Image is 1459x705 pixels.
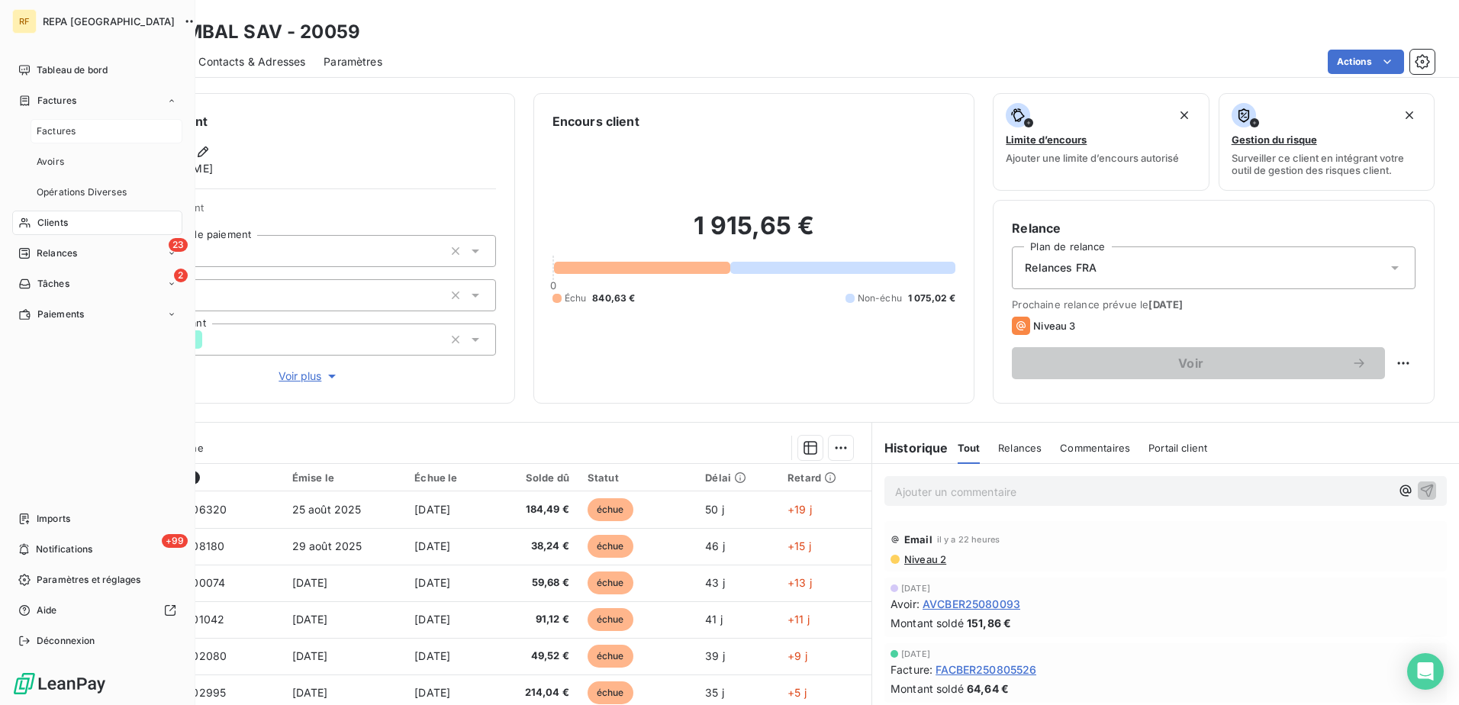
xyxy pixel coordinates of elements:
span: 25 août 2025 [292,503,362,516]
span: Voir [1030,357,1351,369]
span: +13 j [787,576,812,589]
input: Ajouter une valeur [202,333,214,346]
span: [DATE] [1148,298,1183,311]
span: [DATE] [414,613,450,626]
span: Tout [958,442,981,454]
span: 1 075,02 € [908,291,956,305]
span: REPA [GEOGRAPHIC_DATA] [43,15,175,27]
span: Factures [37,94,76,108]
button: Voir plus [123,368,496,385]
span: Limite d’encours [1006,134,1087,146]
span: Relances [37,246,77,260]
span: Ajouter une limite d’encours autorisé [1006,152,1179,164]
span: Facture : [891,662,932,678]
span: Propriétés Client [123,201,496,223]
div: Référence [124,471,274,484]
span: Niveau 2 [903,553,946,565]
span: échue [588,608,633,631]
div: Solde dû [500,472,569,484]
span: Relances [998,442,1042,454]
span: 23 [169,238,188,252]
span: échue [588,535,633,558]
span: [DATE] [292,686,328,699]
span: Niveau 3 [1033,320,1075,332]
span: Avoirs [37,155,64,169]
span: Avoir : [891,596,920,612]
span: 91,12 € [500,612,569,627]
span: 43 j [705,576,725,589]
span: [DATE] [414,649,450,662]
span: [DATE] [292,576,328,589]
span: Imports [37,512,70,526]
span: 840,63 € [592,291,635,305]
span: Relances FRA [1025,260,1097,275]
span: +19 j [787,503,812,516]
span: Voir plus [279,369,340,384]
span: Tableau de bord [37,63,108,77]
span: Factures [37,124,76,138]
span: 41 j [705,613,723,626]
span: Prochaine relance prévue le [1012,298,1416,311]
span: Notifications [36,542,92,556]
span: Gestion du risque [1232,134,1317,146]
span: Aide [37,604,57,617]
span: Paramètres et réglages [37,573,140,587]
div: Délai [705,472,769,484]
span: 151,86 € [967,615,1011,631]
h2: 1 915,65 € [552,211,956,256]
span: 59,68 € [500,575,569,591]
span: [DATE] [901,649,930,658]
button: Gestion du risqueSurveiller ce client en intégrant votre outil de gestion des risques client. [1219,93,1435,191]
span: 38,24 € [500,539,569,554]
span: échue [588,571,633,594]
img: Logo LeanPay [12,671,107,696]
span: +11 j [787,613,810,626]
span: 46 j [705,539,725,552]
span: +15 j [787,539,811,552]
div: Retard [787,472,862,484]
span: Montant soldé [891,615,964,631]
span: Contacts & Adresses [198,54,305,69]
h6: Informations client [92,112,496,130]
a: Aide [12,598,182,623]
span: 39 j [705,649,725,662]
span: 29 août 2025 [292,539,362,552]
h3: CAPEMBAL SAV - 20059 [134,18,360,46]
button: Actions [1328,50,1404,74]
div: RF [12,9,37,34]
span: Tâches [37,277,69,291]
span: AVCBER25080093 [923,596,1020,612]
span: échue [588,681,633,704]
span: Déconnexion [37,634,95,648]
span: Opérations Diverses [37,185,127,199]
span: +5 j [787,686,807,699]
span: +9 j [787,649,807,662]
button: Voir [1012,347,1385,379]
span: [DATE] [292,649,328,662]
h6: Relance [1012,219,1416,237]
span: Montant soldé [891,681,964,697]
span: 49,52 € [500,649,569,664]
span: Non-échu [858,291,902,305]
div: Open Intercom Messenger [1407,653,1444,690]
span: Paramètres [324,54,382,69]
span: 214,04 € [500,685,569,700]
span: Email [904,533,932,546]
span: [DATE] [414,539,450,552]
div: Émise le [292,472,397,484]
h6: Encours client [552,112,639,130]
span: Clients [37,216,68,230]
span: 0 [550,279,556,291]
span: FACBER250805526 [936,662,1036,678]
h6: Historique [872,439,949,457]
span: 35 j [705,686,724,699]
span: [DATE] [414,503,450,516]
span: Surveiller ce client en intégrant votre outil de gestion des risques client. [1232,152,1422,176]
span: 184,49 € [500,502,569,517]
span: 2 [174,269,188,282]
span: Échu [565,291,587,305]
span: Commentaires [1060,442,1130,454]
span: Paiements [37,307,84,321]
span: échue [588,645,633,668]
span: [DATE] [414,686,450,699]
